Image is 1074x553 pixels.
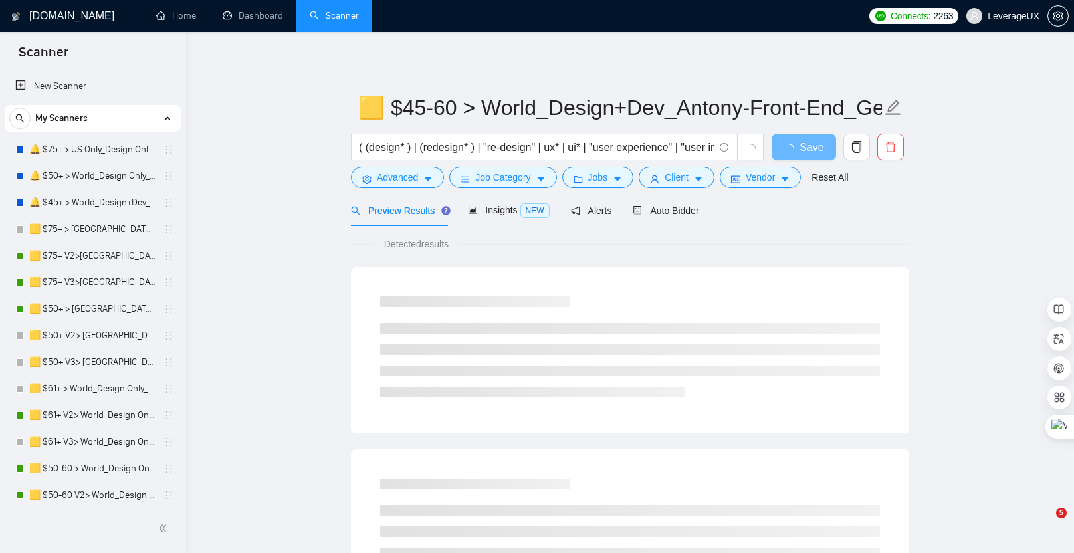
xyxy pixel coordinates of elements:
span: holder [163,330,174,341]
span: caret-down [536,174,546,184]
span: holder [163,357,174,368]
span: Job Category [475,170,530,185]
span: 2263 [933,9,953,23]
a: 🔔 $45+ > World_Design+Dev_General [29,189,156,216]
a: 🔔 $75+ > US Only_Design Only_General [29,136,156,163]
button: userClientcaret-down [639,167,714,188]
span: holder [163,277,174,288]
span: holder [163,304,174,314]
a: 🟨 $75+ V3>[GEOGRAPHIC_DATA]+[GEOGRAPHIC_DATA] Only_Tony-UX/UI_General [29,269,156,296]
span: area-chart [468,205,477,215]
button: idcardVendorcaret-down [720,167,801,188]
span: holder [163,490,174,500]
span: caret-down [423,174,433,184]
span: holder [163,251,174,261]
input: Scanner name... [358,91,882,124]
a: 🟨 $50-60 V2> World_Design Only_Roman-Web Design_General [29,482,156,508]
span: copy [844,141,869,153]
img: upwork-logo.png [875,11,886,21]
span: holder [163,144,174,155]
span: Vendor [746,170,775,185]
span: Connects: [891,9,930,23]
span: holder [163,410,174,421]
a: 🟨 $75+ V2>[GEOGRAPHIC_DATA]+[GEOGRAPHIC_DATA] Only_Tony-UX/UI_General [29,243,156,269]
a: setting [1047,11,1069,21]
span: NEW [520,203,550,218]
a: 🟨 $61+ > World_Design Only_Roman-UX/UI_General [29,376,156,402]
span: Alerts [571,205,612,216]
span: Advanced [377,170,418,185]
span: My Scanners [35,105,88,132]
span: bars [461,174,470,184]
input: Search Freelance Jobs... [359,139,714,156]
a: Reset All [811,170,848,185]
span: robot [633,206,642,215]
span: holder [163,197,174,208]
a: 🟨 $61+ V2> World_Design Only_Roman-UX/UI_General [29,402,156,429]
span: Scanner [8,43,79,70]
a: dashboardDashboard [223,10,283,21]
span: Preview Results [351,205,447,216]
button: barsJob Categorycaret-down [449,167,556,188]
span: Detected results [375,237,458,251]
span: caret-down [694,174,703,184]
a: New Scanner [15,73,170,100]
li: New Scanner [5,73,181,100]
a: 🟨 $50-60 > World_Design Only_Roman-Web Design_General [29,455,156,482]
a: 🟨 $50+ V3> [GEOGRAPHIC_DATA]+[GEOGRAPHIC_DATA] Only_Tony-UX/UI_General [29,349,156,376]
span: Auto Bidder [633,205,698,216]
span: user [970,11,979,21]
span: Client [665,170,689,185]
a: homeHome [156,10,196,21]
span: Jobs [588,170,608,185]
span: user [650,174,659,184]
button: settingAdvancedcaret-down [351,167,444,188]
span: double-left [158,522,171,535]
a: 🟨 $50+ > [GEOGRAPHIC_DATA]+[GEOGRAPHIC_DATA] Only_Tony-UX/UI_General [29,296,156,322]
span: loading [784,144,800,154]
span: search [10,114,30,123]
span: setting [362,174,372,184]
span: info-circle [720,143,728,152]
a: 🔔 $50+ > World_Design Only_General [29,163,156,189]
a: 🟨 $75+ > [GEOGRAPHIC_DATA]+[GEOGRAPHIC_DATA] Only_Tony-UX/UI_General [29,216,156,243]
span: holder [163,463,174,474]
span: setting [1048,11,1068,21]
a: 🟨 $50+ V2> [GEOGRAPHIC_DATA]+[GEOGRAPHIC_DATA] Only_Tony-UX/UI_General [29,322,156,349]
span: 5 [1056,508,1067,518]
button: copy [843,134,870,160]
span: holder [163,224,174,235]
span: idcard [731,174,740,184]
button: folderJobscaret-down [562,167,634,188]
iframe: Intercom live chat [1029,508,1061,540]
span: delete [878,141,903,153]
span: Insights [468,205,549,215]
span: loading [744,144,756,156]
span: Save [800,139,823,156]
span: caret-down [613,174,622,184]
a: searchScanner [310,10,359,21]
button: Save [772,134,836,160]
span: edit [885,99,902,116]
a: 🟨 $61+ V3> World_Design Only_Roman-UX/UI_General [29,429,156,455]
img: logo [11,6,21,27]
span: notification [571,206,580,215]
span: search [351,206,360,215]
button: search [9,108,31,129]
span: caret-down [780,174,790,184]
span: holder [163,171,174,181]
div: Tooltip anchor [440,205,452,217]
span: holder [163,437,174,447]
span: holder [163,384,174,394]
button: delete [877,134,904,160]
button: setting [1047,5,1069,27]
span: folder [574,174,583,184]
